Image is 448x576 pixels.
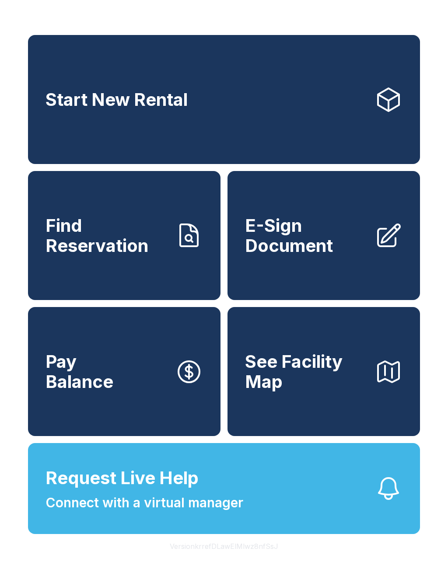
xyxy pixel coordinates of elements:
[28,307,220,436] button: PayBalance
[163,534,285,559] button: VersionkrrefDLawElMlwz8nfSsJ
[45,90,188,110] span: Start New Rental
[245,216,367,255] span: E-Sign Document
[227,307,420,436] button: See Facility Map
[28,171,220,300] a: Find Reservation
[227,171,420,300] a: E-Sign Document
[28,35,420,164] a: Start New Rental
[28,443,420,534] button: Request Live HelpConnect with a virtual manager
[45,216,168,255] span: Find Reservation
[45,493,243,513] span: Connect with a virtual manager
[245,352,367,391] span: See Facility Map
[45,465,199,491] span: Request Live Help
[45,352,113,391] span: Pay Balance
